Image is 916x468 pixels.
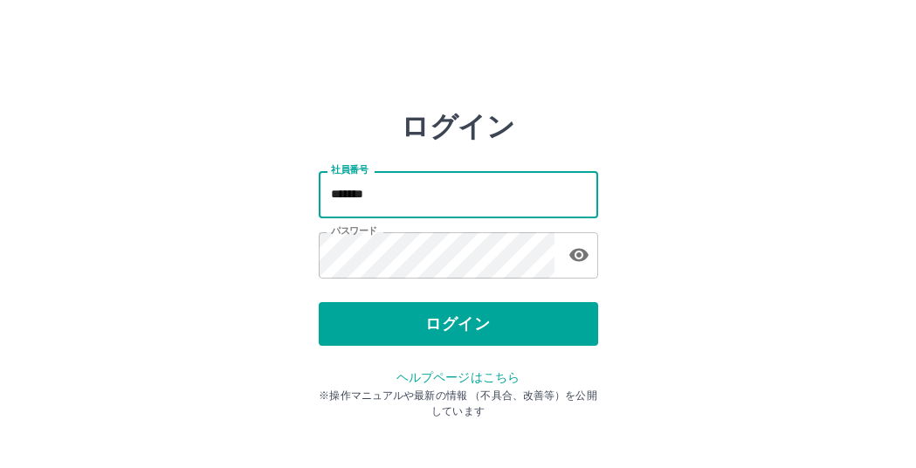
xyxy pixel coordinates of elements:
h2: ログイン [401,110,515,143]
p: ※操作マニュアルや最新の情報 （不具合、改善等）を公開しています [319,388,598,419]
label: 社員番号 [331,163,368,176]
button: ログイン [319,302,598,346]
label: パスワード [331,224,377,237]
a: ヘルプページはこちら [396,370,520,384]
